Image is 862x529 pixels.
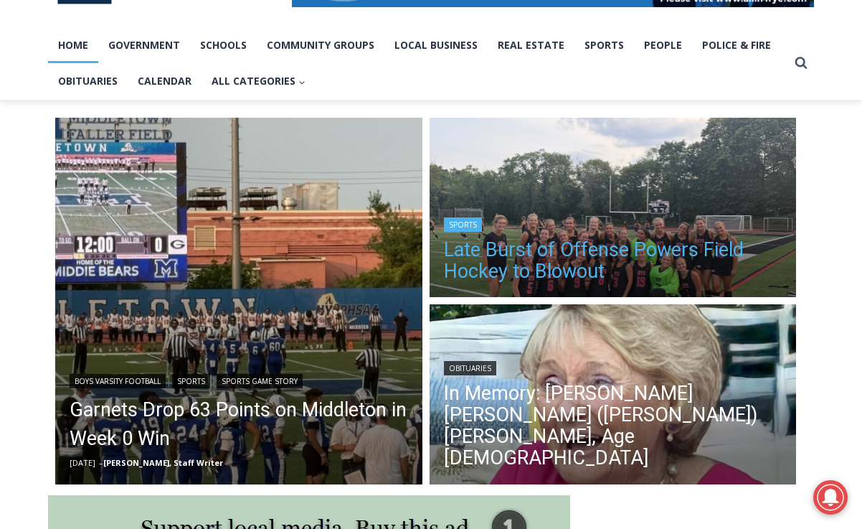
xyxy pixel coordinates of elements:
a: Community Groups [257,27,384,63]
span: Open Tues. - Sun. [PHONE_NUMBER] [4,148,141,202]
span: – [99,457,103,468]
a: Calendar [128,63,202,99]
a: Schools [190,27,257,63]
a: People [634,27,692,63]
a: Sports [172,374,210,388]
a: [PERSON_NAME], Staff Writer [103,457,223,468]
time: [DATE] [70,457,95,468]
a: Boys Varsity Football [70,374,166,388]
img: (PHOTO: The 2025 Rye Varsity Field Hockey team after their win vs Ursuline on Friday, September 5... [430,118,797,301]
a: Intern @ [DOMAIN_NAME] [345,139,695,179]
nav: Primary Navigation [48,27,788,100]
button: View Search Form [788,50,814,76]
a: In Memory: [PERSON_NAME] [PERSON_NAME] ([PERSON_NAME]) [PERSON_NAME], Age [DEMOGRAPHIC_DATA] [444,383,782,469]
div: Located at [STREET_ADDRESS][PERSON_NAME] [148,90,211,172]
a: Open Tues. - Sun. [PHONE_NUMBER] [1,144,144,179]
a: Government [98,27,190,63]
a: Obituaries [444,361,496,375]
div: | | [70,371,408,388]
a: Late Burst of Offense Powers Field Hockey to Blowout [444,239,782,282]
img: Obituary - Maureen Catherine Devlin Koecheler [430,304,797,488]
a: Real Estate [488,27,574,63]
a: Police & Fire [692,27,781,63]
a: Read More Garnets Drop 63 Points on Middleton in Week 0 Win [55,118,422,485]
a: Obituaries [48,63,128,99]
div: "I learned about the history of a place I’d honestly never considered even as a resident of [GEOG... [362,1,678,139]
a: Read More Late Burst of Offense Powers Field Hockey to Blowout [430,118,797,301]
img: (PHOTO: Rye and Middletown walking to midfield before their Week 0 game on Friday, September 5, 2... [55,118,422,485]
a: Sports [574,27,634,63]
a: Home [48,27,98,63]
button: Child menu of All Categories [202,63,316,99]
a: Local Business [384,27,488,63]
span: Intern @ [DOMAIN_NAME] [375,143,665,175]
a: Sports Game Story [217,374,303,388]
a: Sports [444,217,482,232]
a: Read More In Memory: Maureen Catherine (Devlin) Koecheler, Age 83 [430,304,797,488]
a: Garnets Drop 63 Points on Middleton in Week 0 Win [70,395,408,453]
